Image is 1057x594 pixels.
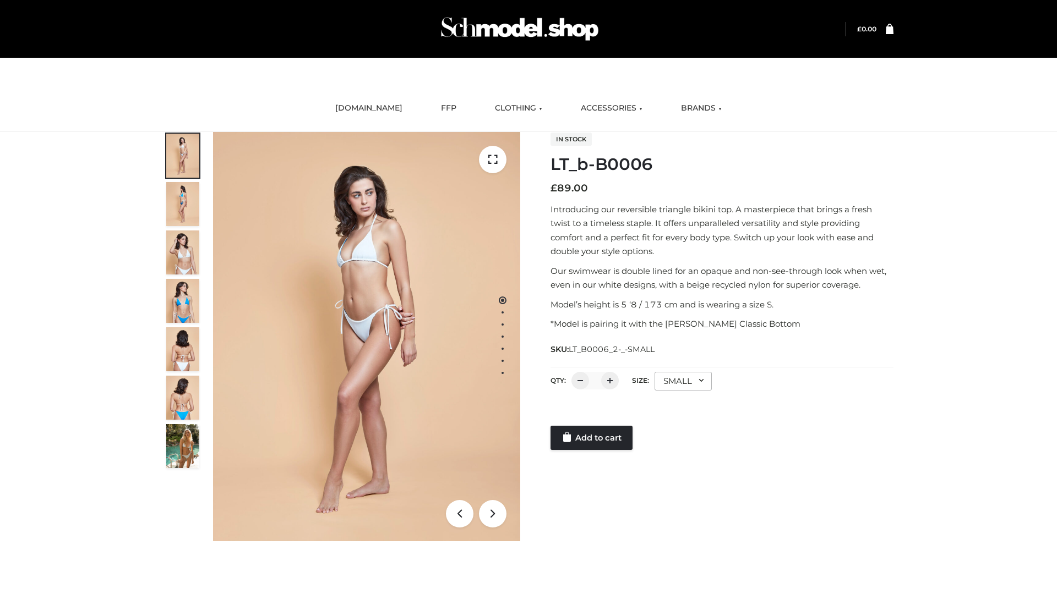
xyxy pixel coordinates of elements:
[632,376,649,384] label: Size:
[551,426,633,450] a: Add to cart
[166,230,199,274] img: ArielClassicBikiniTop_CloudNine_AzureSky_OW114ECO_3-scaled.jpg
[327,96,411,120] a: [DOMAIN_NAME]
[857,25,862,33] span: £
[213,132,520,541] img: ArielClassicBikiniTop_CloudNine_AzureSky_OW114ECO_1
[551,182,588,194] bdi: 89.00
[437,7,602,51] img: Schmodel Admin 964
[655,372,712,391] div: SMALL
[166,327,199,371] img: ArielClassicBikiniTop_CloudNine_AzureSky_OW114ECO_7-scaled.jpg
[551,343,656,356] span: SKU:
[166,134,199,178] img: ArielClassicBikiniTop_CloudNine_AzureSky_OW114ECO_1-scaled.jpg
[433,96,465,120] a: FFP
[573,96,651,120] a: ACCESSORIES
[569,344,655,354] span: LT_B0006_2-_-SMALL
[857,25,876,33] a: £0.00
[551,298,893,312] p: Model’s height is 5 ‘8 / 173 cm and is wearing a size S.
[166,424,199,468] img: Arieltop_CloudNine_AzureSky2.jpg
[551,317,893,331] p: *Model is pairing it with the [PERSON_NAME] Classic Bottom
[551,264,893,292] p: Our swimwear is double lined for an opaque and non-see-through look when wet, even in our white d...
[551,133,592,146] span: In stock
[551,182,557,194] span: £
[166,279,199,323] img: ArielClassicBikiniTop_CloudNine_AzureSky_OW114ECO_4-scaled.jpg
[487,96,551,120] a: CLOTHING
[166,182,199,226] img: ArielClassicBikiniTop_CloudNine_AzureSky_OW114ECO_2-scaled.jpg
[551,376,566,384] label: QTY:
[857,25,876,33] bdi: 0.00
[551,202,893,258] p: Introducing our reversible triangle bikini top. A masterpiece that brings a fresh twist to a time...
[166,376,199,420] img: ArielClassicBikiniTop_CloudNine_AzureSky_OW114ECO_8-scaled.jpg
[551,155,893,174] h1: LT_b-B0006
[673,96,730,120] a: BRANDS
